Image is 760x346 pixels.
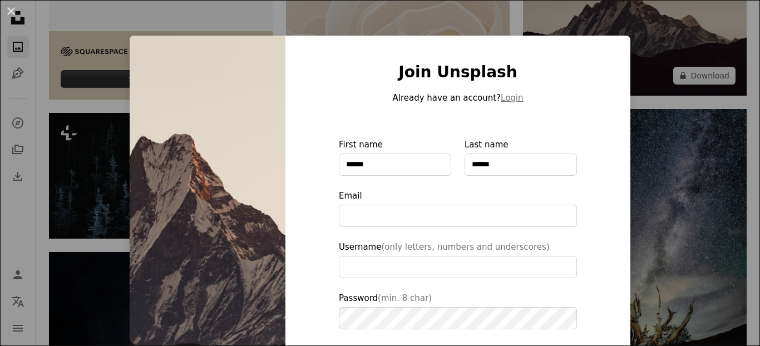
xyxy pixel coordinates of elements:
[339,291,577,329] label: Password
[339,138,451,176] label: First name
[339,62,577,82] h1: Join Unsplash
[339,240,577,278] label: Username
[339,307,577,329] input: Password(min. 8 char)
[339,91,577,105] p: Already have an account?
[339,256,577,278] input: Username(only letters, numbers and underscores)
[339,154,451,176] input: First name
[339,205,577,227] input: Email
[378,293,432,303] span: (min. 8 char)
[339,189,577,227] label: Email
[465,138,577,176] label: Last name
[465,154,577,176] input: Last name
[501,91,523,105] button: Login
[381,242,549,252] span: (only letters, numbers and underscores)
